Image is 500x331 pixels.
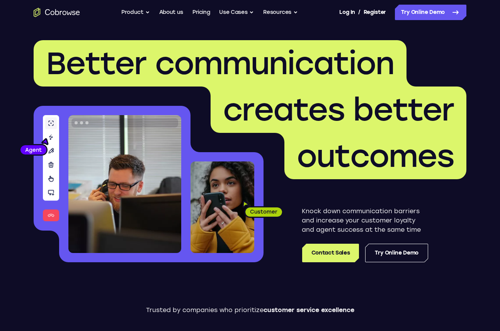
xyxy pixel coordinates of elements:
a: About us [159,5,183,20]
a: Try Online Demo [395,5,466,20]
a: Register [364,5,386,20]
button: Resources [263,5,298,20]
p: Knock down communication barriers and increase your customer loyalty and agent success at the sam... [302,207,428,234]
a: Go to the home page [34,8,80,17]
a: Try Online Demo [365,244,428,262]
img: A customer holding their phone [190,161,254,253]
span: customer service excellence [264,306,354,314]
span: Better communication [46,45,394,82]
span: outcomes [297,137,454,175]
a: Log In [339,5,355,20]
button: Use Cases [219,5,254,20]
span: / [358,8,361,17]
button: Product [121,5,150,20]
img: A customer support agent talking on the phone [68,115,181,253]
a: Pricing [192,5,210,20]
span: creates better [223,91,454,128]
a: Contact Sales [302,244,359,262]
